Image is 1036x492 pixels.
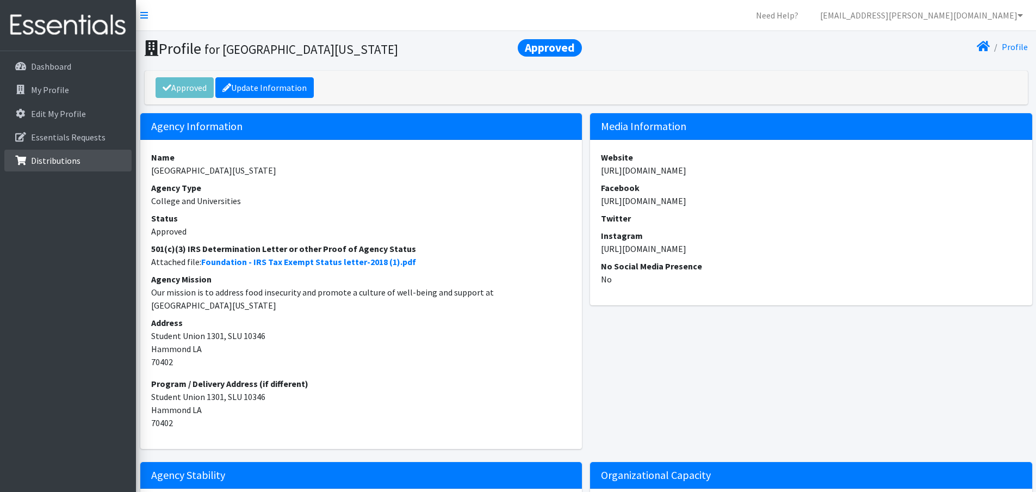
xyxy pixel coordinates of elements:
[151,194,572,207] dd: College and Universities
[31,61,71,72] p: Dashboard
[601,229,1021,242] dt: Instagram
[151,255,572,268] dd: Attached file:
[4,103,132,125] a: Edit My Profile
[151,242,572,255] dt: 501(c)(3) IRS Determination Letter or other Proof of Agency Status
[31,108,86,119] p: Edit My Profile
[601,273,1021,286] dd: No
[1002,41,1028,52] a: Profile
[140,113,582,140] h5: Agency Information
[140,462,582,489] h5: Agency Stability
[747,4,807,26] a: Need Help?
[151,317,183,328] strong: Address
[4,79,132,101] a: My Profile
[4,56,132,77] a: Dashboard
[31,132,106,143] p: Essentials Requests
[590,113,1032,140] h5: Media Information
[151,151,572,164] dt: Name
[601,181,1021,194] dt: Facebook
[151,286,572,312] dd: Our mission is to address food insecurity and promote a culture of well-being and support at [GEO...
[601,260,1021,273] dt: No Social Media Presence
[601,151,1021,164] dt: Website
[601,242,1021,255] dd: [URL][DOMAIN_NAME]
[4,7,132,44] img: HumanEssentials
[204,41,398,57] small: for [GEOGRAPHIC_DATA][US_STATE]
[151,225,572,238] dd: Approved
[4,126,132,148] a: Essentials Requests
[811,4,1032,26] a: [EMAIL_ADDRESS][PERSON_NAME][DOMAIN_NAME]
[601,212,1021,225] dt: Twitter
[590,462,1032,489] h5: Organizational Capacity
[31,155,80,166] p: Distributions
[151,316,572,368] address: Student Union 1301, SLU 10346 Hammond LA 70402
[4,150,132,171] a: Distributions
[31,84,69,95] p: My Profile
[201,256,416,267] a: Foundation - IRS Tax Exempt Status letter-2018 (1).pdf
[151,212,572,225] dt: Status
[151,378,308,389] strong: Program / Delivery Address (if different)
[601,164,1021,177] dd: [URL][DOMAIN_NAME]
[601,194,1021,207] dd: [URL][DOMAIN_NAME]
[151,164,572,177] dd: [GEOGRAPHIC_DATA][US_STATE]
[151,377,572,429] address: Student Union 1301, SLU 10346 Hammond LA 70402
[215,77,314,98] a: Update Information
[151,273,572,286] dt: Agency Mission
[145,39,582,58] h1: Profile
[518,39,582,57] span: Approved
[151,181,572,194] dt: Agency Type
